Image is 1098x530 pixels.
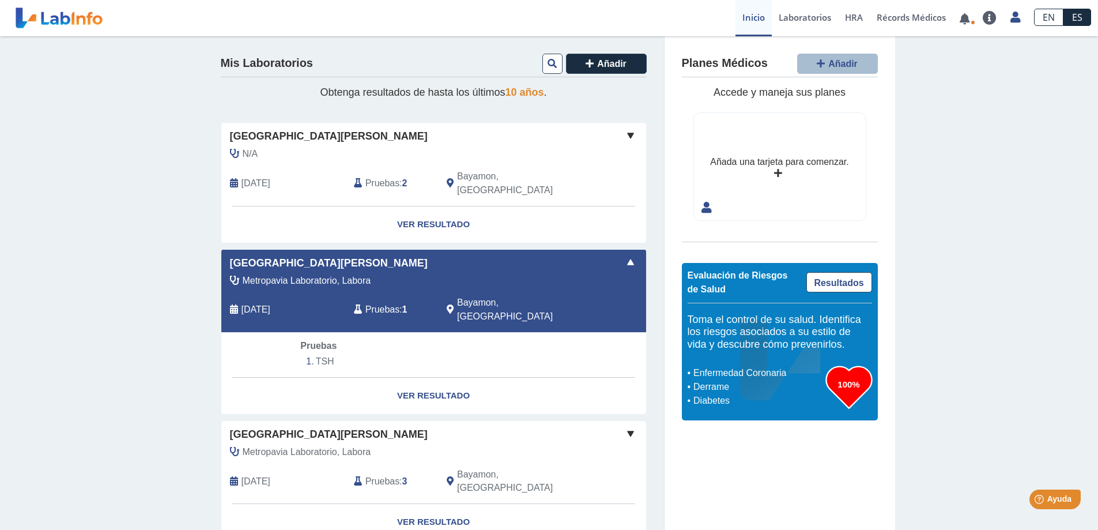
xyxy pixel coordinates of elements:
[797,54,878,74] button: Añadir
[597,59,627,69] span: Añadir
[300,353,566,370] li: TSH
[402,178,407,188] b: 2
[1063,9,1091,26] a: ES
[221,378,646,414] a: Ver Resultado
[345,468,438,495] div: :
[230,255,428,271] span: [GEOGRAPHIC_DATA][PERSON_NAME]
[242,475,270,488] span: 2025-07-17
[402,476,407,486] b: 3
[242,176,270,190] span: 2025-09-17
[402,305,407,314] b: 1
[365,176,399,190] span: Pruebas
[365,475,399,488] span: Pruebas
[457,468,584,495] span: Bayamon, PR
[457,170,584,197] span: Bayamon, PR
[230,427,428,442] span: [GEOGRAPHIC_DATA][PERSON_NAME]
[242,303,270,317] span: 2025-09-04
[806,272,872,292] a: Resultados
[691,394,826,408] li: Diabetes
[320,87,546,98] span: Obtenga resultados de hasta los últimos .
[826,377,872,392] h3: 100%
[691,380,826,394] li: Derrame
[691,366,826,380] li: Enfermedad Coronaria
[845,12,863,23] span: HRA
[300,341,337,351] span: Pruebas
[221,206,646,243] a: Ver Resultado
[688,314,872,351] h5: Toma el control de su salud. Identifica los riesgos asociados a su estilo de vida y descubre cómo...
[243,274,371,288] span: Metropavia Laboratorio, Labora
[714,87,846,98] span: Accede y maneja sus planes
[243,147,258,161] span: N/A
[566,54,647,74] button: Añadir
[230,129,428,144] span: [GEOGRAPHIC_DATA][PERSON_NAME]
[221,57,313,70] h4: Mis Laboratorios
[1034,9,1063,26] a: EN
[682,57,768,70] h4: Planes Médicos
[457,296,584,324] span: Bayamon, PR
[243,445,371,459] span: Metropavia Laboratorio, Labora
[505,87,544,98] span: 10 años
[365,303,399,317] span: Pruebas
[995,485,1085,517] iframe: Help widget launcher
[345,296,438,324] div: :
[688,270,788,294] span: Evaluación de Riesgos de Salud
[710,155,848,169] div: Añada una tarjeta para comenzar.
[345,170,438,197] div: :
[828,59,858,69] span: Añadir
